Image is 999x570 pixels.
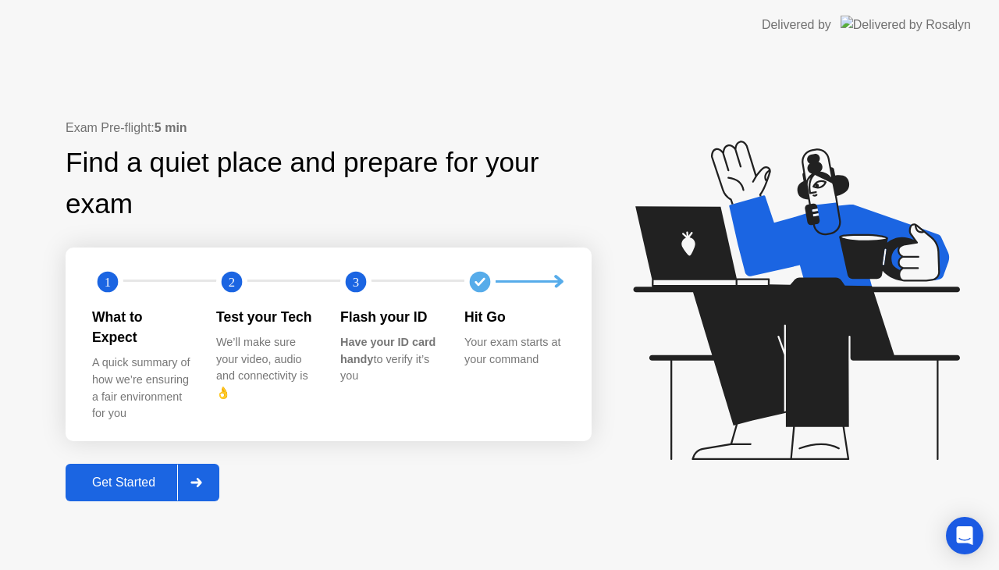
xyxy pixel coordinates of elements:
text: 1 [105,274,111,289]
div: We’ll make sure your video, audio and connectivity is 👌 [216,334,315,401]
b: 5 min [155,121,187,134]
div: Flash your ID [340,307,439,327]
text: 3 [353,274,359,289]
button: Get Started [66,464,219,501]
div: Open Intercom Messenger [946,517,983,554]
div: A quick summary of how we’re ensuring a fair environment for you [92,354,191,422]
div: Delivered by [762,16,831,34]
div: Get Started [70,476,177,490]
img: Delivered by Rosalyn [841,16,971,34]
div: to verify it’s you [340,334,439,385]
text: 2 [229,274,235,289]
div: Exam Pre-flight: [66,119,592,137]
div: Your exam starts at your command [464,334,563,368]
div: What to Expect [92,307,191,348]
div: Test your Tech [216,307,315,327]
div: Find a quiet place and prepare for your exam [66,142,592,225]
b: Have your ID card handy [340,336,436,365]
div: Hit Go [464,307,563,327]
